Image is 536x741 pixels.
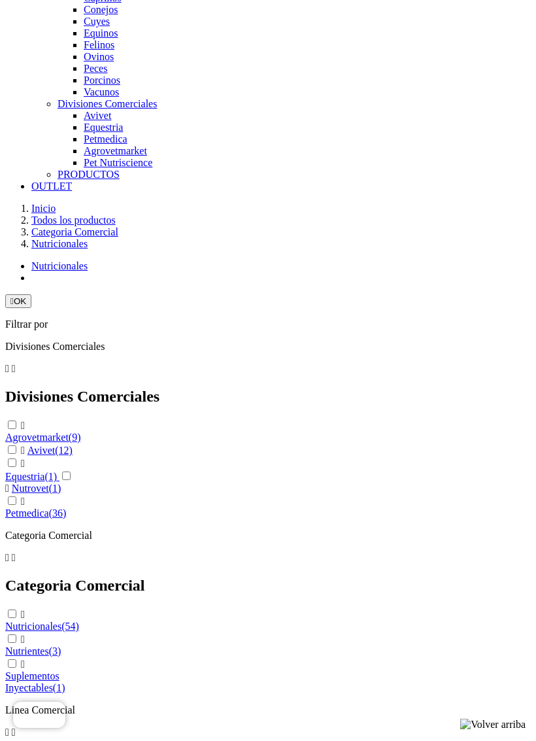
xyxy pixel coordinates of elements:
span: (3) [49,646,61,657]
a: Agrovetmarket(9) [5,432,81,443]
i:  [21,458,25,469]
i:  [5,363,9,374]
i:  [21,496,25,507]
i:  [10,296,14,306]
i:  [12,727,16,738]
a: Equinos [84,27,118,39]
span: (9) [69,432,81,443]
a: Nutricionales [31,260,88,271]
h2: Divisiones Comerciales [5,388,531,405]
i:  [5,483,9,494]
a: Vacunos [84,86,119,97]
p: Linea Comercial [5,704,531,716]
i:  [5,552,9,563]
a: Petmedica(36) [5,508,66,519]
a: Todos los productos [31,215,116,226]
a: Nutrientes(3) [5,646,61,657]
a: Pet Nutriscience [84,157,152,168]
p: Filtrar por [5,319,531,330]
a: Nutrovet(1) [12,483,61,494]
input:  Equestria(1) [8,458,16,467]
a: Ovinos [84,51,114,62]
a: Nutricionales(54) [5,621,79,632]
a: Categoria Comercial [31,226,118,237]
a: Peces [84,63,107,74]
a: Inicio [31,203,56,214]
a: Petmedica [84,133,127,145]
input:  Suplementos Inyectables(1) [8,659,16,668]
a: Divisiones Comerciales [58,98,157,109]
p: Categoria Comercial [5,530,531,542]
i:  [12,552,16,563]
span: (12) [55,445,73,456]
a: Equestria(1) [5,471,59,482]
a: Conejos [84,4,118,15]
a: PRODUCTOS [58,169,120,180]
i:  [21,420,25,431]
iframe: Brevo live chat [13,702,65,728]
span: (36) [49,508,67,519]
input:  Petmedica(36) [8,496,16,505]
input:  Nutrovet(1) [62,472,71,480]
a: Cuyes [84,16,110,27]
a: Avivet(12) [27,445,73,456]
input:  Nutrientes(3) [8,634,16,643]
a: Suplementos Inyectables(1) [5,670,65,693]
span: (1) [53,682,65,693]
i:  [21,445,25,456]
a: Equestria [84,122,123,133]
span: (54) [61,621,79,632]
i:  [12,363,16,374]
input:  Nutricionales(54) [8,610,16,618]
h2: Categoria Comercial [5,577,531,595]
a: Nutricionales [31,238,88,249]
img: Volver arriba [460,719,526,731]
input:  Agrovetmarket(9) [8,421,16,429]
button: OK [5,294,31,308]
i:  [5,727,9,738]
p: Divisiones Comerciales [5,341,531,353]
input:  Avivet(12) [8,445,16,454]
a: Felinos [84,39,114,50]
a: Avivet [84,110,111,121]
span: (1) [44,471,57,482]
a: Agrovetmarket [84,145,147,156]
a: OUTLET [31,181,72,192]
i:  [21,659,25,670]
i:  [21,634,25,645]
a: Porcinos [84,75,120,86]
span: (1) [49,483,61,494]
i:  [21,609,25,620]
